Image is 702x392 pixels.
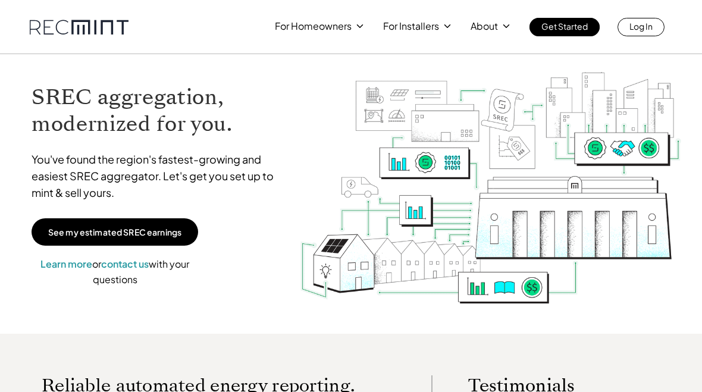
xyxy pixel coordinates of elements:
[32,84,287,137] h1: SREC aggregation, modernized for you.
[32,218,198,246] a: See my estimated SREC earnings
[618,18,665,36] a: Log In
[529,18,600,36] a: Get Started
[629,18,653,35] p: Log In
[32,256,198,287] p: or with your questions
[32,151,287,201] p: You've found the region's fastest-growing and easiest SREC aggregator. Let's get you set up to mi...
[101,258,149,270] a: contact us
[275,18,352,35] p: For Homeowners
[541,18,588,35] p: Get Started
[383,18,439,35] p: For Installers
[471,18,498,35] p: About
[299,37,682,344] img: RECmint value cycle
[40,258,92,270] a: Learn more
[48,227,181,237] p: See my estimated SREC earnings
